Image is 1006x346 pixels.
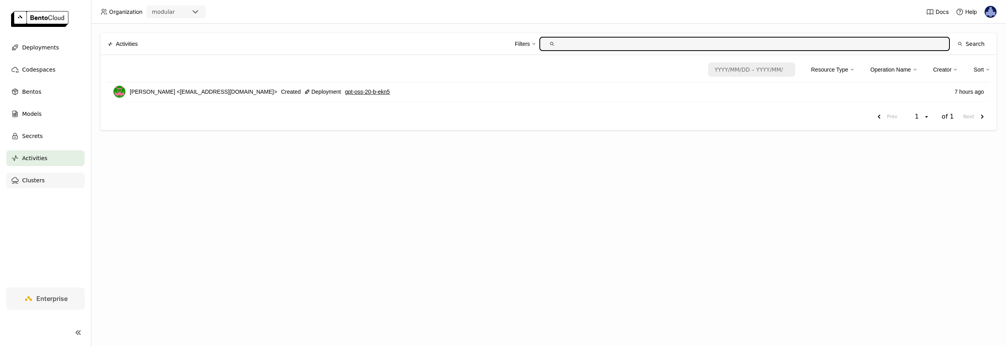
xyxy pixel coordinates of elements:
[955,87,984,96] span: 7 hours ago
[960,110,990,124] button: next page. current page 1 of 1
[974,65,984,74] div: Sort
[22,65,55,74] span: Codespaces
[942,113,954,121] span: of 1
[811,61,855,78] div: Resource Type
[176,8,176,16] input: Selected modular.
[6,106,85,122] a: Models
[22,43,59,52] span: Deployments
[6,62,85,78] a: Codespaces
[515,36,536,52] div: Filters
[6,84,85,100] a: Bentos
[113,86,125,98] img: Eve Weinberg
[6,172,85,188] a: Clusters
[345,87,390,96] a: gpt-oss-20-b-ekn5
[6,128,85,144] a: Secrets
[926,8,949,16] a: Docs
[22,176,45,185] span: Clusters
[130,87,277,96] span: [PERSON_NAME] <[EMAIL_ADDRESS][DOMAIN_NAME]>
[811,65,848,74] div: Resource Type
[936,8,949,15] span: Docs
[152,8,175,16] div: modular
[22,87,41,96] span: Bentos
[22,131,43,141] span: Secrets
[311,87,341,96] span: Deployment
[912,113,923,121] div: 1
[709,63,789,76] input: Select a date range.
[933,65,952,74] div: Creator
[11,11,68,27] img: logo
[36,295,68,303] span: Enterprise
[6,287,85,310] a: Enterprise
[965,8,977,15] span: Help
[22,153,47,163] span: Activities
[953,37,989,51] button: Search
[974,61,990,78] div: Sort
[871,110,900,124] button: previous page. current page 1 of 1
[870,65,911,74] div: Operation Name
[870,61,917,78] div: Operation Name
[109,8,142,15] span: Organization
[933,61,958,78] div: Creator
[6,150,85,166] a: Activities
[923,113,930,120] svg: open
[956,8,977,16] div: Help
[6,40,85,55] a: Deployments
[22,109,42,119] span: Models
[116,40,138,48] span: Activities
[985,6,997,18] img: Mostafa Hagog
[515,40,530,48] div: Filters
[107,82,990,102] li: List item
[281,87,301,96] span: Created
